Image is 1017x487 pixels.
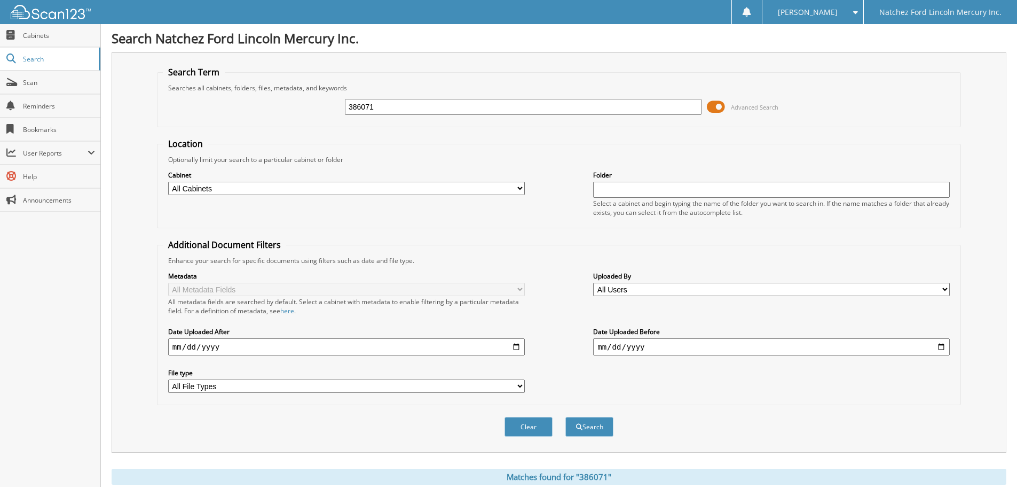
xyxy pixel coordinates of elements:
[168,368,525,377] label: File type
[23,78,95,87] span: Scan
[280,306,294,315] a: here
[23,172,95,181] span: Help
[163,256,955,265] div: Enhance your search for specific documents using filters such as date and file type.
[168,171,525,180] label: Cabinet
[565,417,613,437] button: Search
[23,31,95,40] span: Cabinets
[112,469,1006,485] div: Matches found for "386071"
[593,171,950,180] label: Folder
[23,125,95,134] span: Bookmarks
[778,9,838,16] span: [PERSON_NAME]
[112,29,1006,47] h1: Search Natchez Ford Lincoln Mercury Inc.
[504,417,553,437] button: Clear
[163,239,286,251] legend: Additional Document Filters
[168,338,525,355] input: start
[23,196,95,205] span: Announcements
[168,327,525,336] label: Date Uploaded After
[168,272,525,281] label: Metadata
[163,83,955,92] div: Searches all cabinets, folders, files, metadata, and keywords
[731,103,778,111] span: Advanced Search
[593,327,950,336] label: Date Uploaded Before
[593,272,950,281] label: Uploaded By
[168,297,525,315] div: All metadata fields are searched by default. Select a cabinet with metadata to enable filtering b...
[11,5,91,19] img: scan123-logo-white.svg
[879,9,1002,16] span: Natchez Ford Lincoln Mercury Inc.
[163,66,225,78] legend: Search Term
[163,138,208,150] legend: Location
[163,155,955,164] div: Optionally limit your search to a particular cabinet or folder
[23,55,93,64] span: Search
[593,338,950,355] input: end
[593,199,950,217] div: Select a cabinet and begin typing the name of the folder you want to search in. If the name match...
[23,102,95,111] span: Reminders
[23,149,88,158] span: User Reports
